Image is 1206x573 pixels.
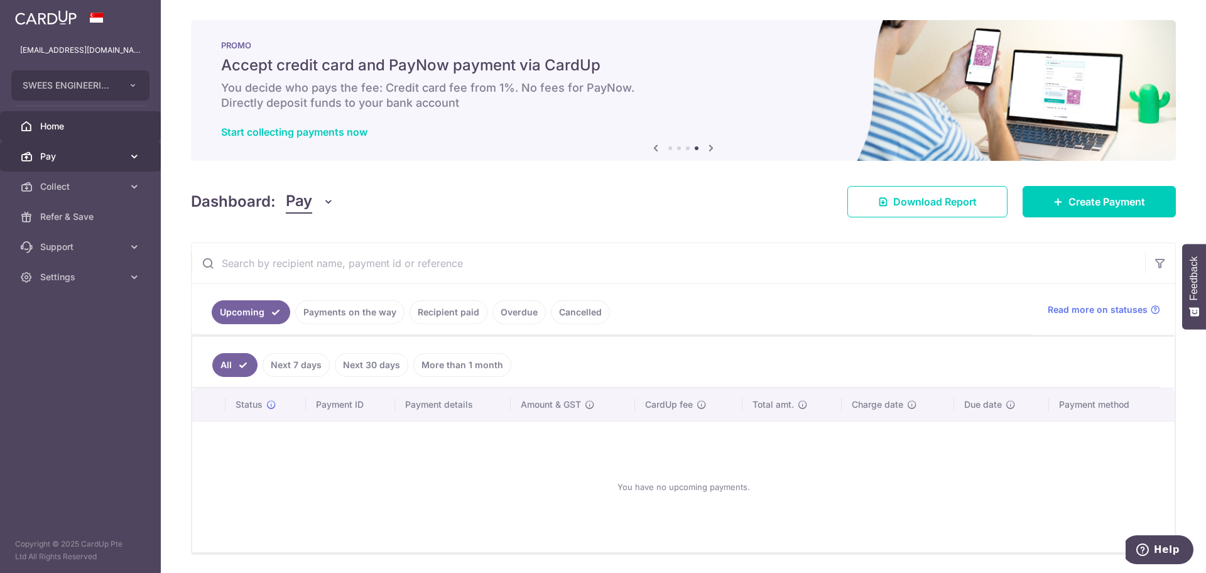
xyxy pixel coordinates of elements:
[852,398,903,411] span: Charge date
[847,186,1008,217] a: Download Report
[40,271,123,283] span: Settings
[221,55,1146,75] h5: Accept credit card and PayNow payment via CardUp
[191,20,1176,161] img: paynow Banner
[221,126,367,138] a: Start collecting payments now
[410,300,487,324] a: Recipient paid
[212,300,290,324] a: Upcoming
[236,398,263,411] span: Status
[645,398,693,411] span: CardUp fee
[191,190,276,213] h4: Dashboard:
[40,210,123,223] span: Refer & Save
[395,388,511,421] th: Payment details
[221,40,1146,50] p: PROMO
[23,79,116,92] span: SWEES ENGINEERING CO (PTE.) LTD.
[40,180,123,193] span: Collect
[286,190,334,214] button: Pay
[15,10,77,25] img: CardUp
[1188,256,1200,300] span: Feedback
[1126,535,1193,567] iframe: Opens a widget where you can find more information
[286,190,312,214] span: Pay
[306,388,395,421] th: Payment ID
[413,353,511,377] a: More than 1 month
[295,300,405,324] a: Payments on the way
[1048,303,1148,316] span: Read more on statuses
[40,241,123,253] span: Support
[11,70,149,101] button: SWEES ENGINEERING CO (PTE.) LTD.
[521,398,581,411] span: Amount & GST
[40,150,123,163] span: Pay
[335,353,408,377] a: Next 30 days
[752,398,794,411] span: Total amt.
[40,120,123,133] span: Home
[263,353,330,377] a: Next 7 days
[551,300,610,324] a: Cancelled
[1182,244,1206,329] button: Feedback - Show survey
[492,300,546,324] a: Overdue
[192,243,1145,283] input: Search by recipient name, payment id or reference
[1049,388,1175,421] th: Payment method
[1023,186,1176,217] a: Create Payment
[20,44,141,57] p: [EMAIL_ADDRESS][DOMAIN_NAME]
[964,398,1002,411] span: Due date
[893,194,977,209] span: Download Report
[1068,194,1145,209] span: Create Payment
[212,353,258,377] a: All
[221,80,1146,111] h6: You decide who pays the fee: Credit card fee from 1%. No fees for PayNow. Directly deposit funds ...
[1048,303,1160,316] a: Read more on statuses
[207,432,1160,542] div: You have no upcoming payments.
